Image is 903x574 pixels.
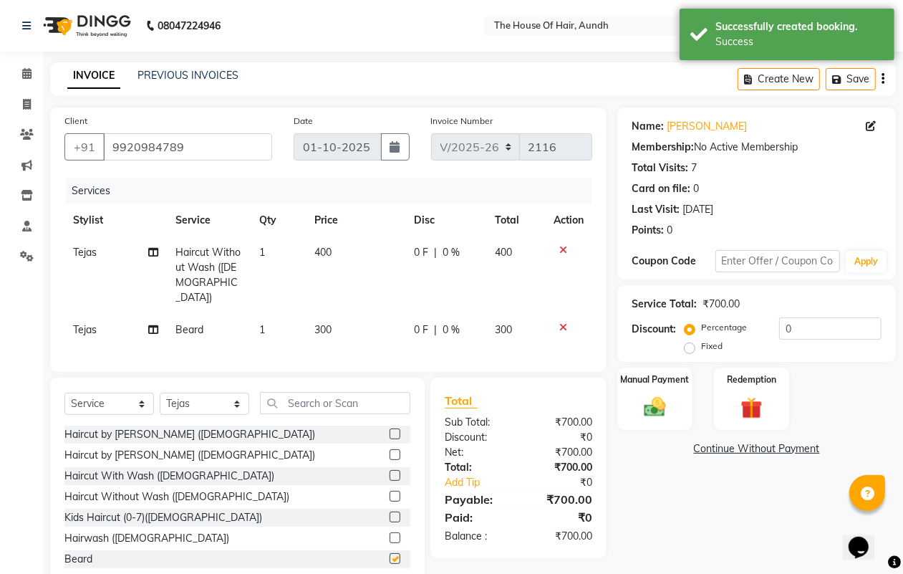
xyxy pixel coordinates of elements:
[632,140,882,155] div: No Active Membership
[431,115,493,128] label: Invoice Number
[667,119,747,134] a: [PERSON_NAME]
[518,529,603,544] div: ₹700.00
[64,427,315,442] div: Haircut by [PERSON_NAME] ([DEMOGRAPHIC_DATA])
[405,204,486,236] th: Disc
[632,223,664,238] div: Points:
[691,161,697,176] div: 7
[175,323,203,336] span: Beard
[434,445,518,460] div: Net:
[518,509,603,526] div: ₹0
[518,445,603,460] div: ₹700.00
[434,509,518,526] div: Paid:
[846,251,887,272] button: Apply
[632,181,690,196] div: Card on file:
[37,6,135,46] img: logo
[434,491,518,508] div: Payable:
[260,392,410,414] input: Search or Scan
[137,69,238,82] a: PREVIOUS INVOICES
[158,6,221,46] b: 08047224946
[434,475,533,490] a: Add Tip
[693,181,699,196] div: 0
[64,510,262,525] div: Kids Haircut (0-7)([DEMOGRAPHIC_DATA])
[486,204,545,236] th: Total
[495,323,512,336] span: 300
[434,430,518,445] div: Discount:
[632,119,664,134] div: Name:
[434,322,437,338] span: |
[738,68,820,90] button: Create New
[66,178,603,204] div: Services
[826,68,876,90] button: Save
[414,322,428,338] span: 0 F
[843,517,889,560] iframe: chat widget
[632,140,694,155] div: Membership:
[434,460,518,475] div: Total:
[73,246,97,259] span: Tejas
[518,415,603,430] div: ₹700.00
[103,133,272,161] input: Search by Name/Mobile/Email/Code
[518,491,603,508] div: ₹700.00
[682,202,713,217] div: [DATE]
[727,373,776,386] label: Redemption
[294,115,313,128] label: Date
[64,115,87,128] label: Client
[64,531,229,546] div: Hairwash ([DEMOGRAPHIC_DATA])
[64,469,274,484] div: Haircut With Wash ([DEMOGRAPHIC_DATA])
[443,322,460,338] span: 0 %
[64,552,92,567] div: Beard
[445,393,478,408] span: Total
[64,204,167,236] th: Stylist
[715,34,884,49] div: Success
[667,223,672,238] div: 0
[175,246,241,304] span: Haircut Without Wash ([DEMOGRAPHIC_DATA])
[64,489,289,504] div: Haircut Without Wash ([DEMOGRAPHIC_DATA])
[632,322,676,337] div: Discount:
[702,297,740,312] div: ₹700.00
[632,161,688,176] div: Total Visits:
[251,204,306,236] th: Qty
[495,246,512,259] span: 400
[620,441,893,456] a: Continue Without Payment
[518,430,603,445] div: ₹0
[64,448,315,463] div: Haircut by [PERSON_NAME] ([DEMOGRAPHIC_DATA])
[545,204,592,236] th: Action
[701,321,747,334] label: Percentage
[64,133,105,161] button: +91
[632,202,680,217] div: Last Visit:
[715,19,884,34] div: Successfully created booking.
[443,245,460,260] span: 0 %
[734,395,768,421] img: _gift.svg
[637,395,672,419] img: _cash.svg
[434,245,437,260] span: |
[434,529,518,544] div: Balance :
[533,475,603,490] div: ₹0
[167,204,251,236] th: Service
[306,204,405,236] th: Price
[701,340,723,353] label: Fixed
[632,254,715,269] div: Coupon Code
[621,373,690,386] label: Manual Payment
[73,323,97,336] span: Tejas
[314,323,332,336] span: 300
[259,323,265,336] span: 1
[414,245,428,260] span: 0 F
[518,460,603,475] div: ₹700.00
[632,297,697,312] div: Service Total:
[259,246,265,259] span: 1
[434,415,518,430] div: Sub Total:
[715,250,840,272] input: Enter Offer / Coupon Code
[67,63,120,89] a: INVOICE
[314,246,332,259] span: 400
